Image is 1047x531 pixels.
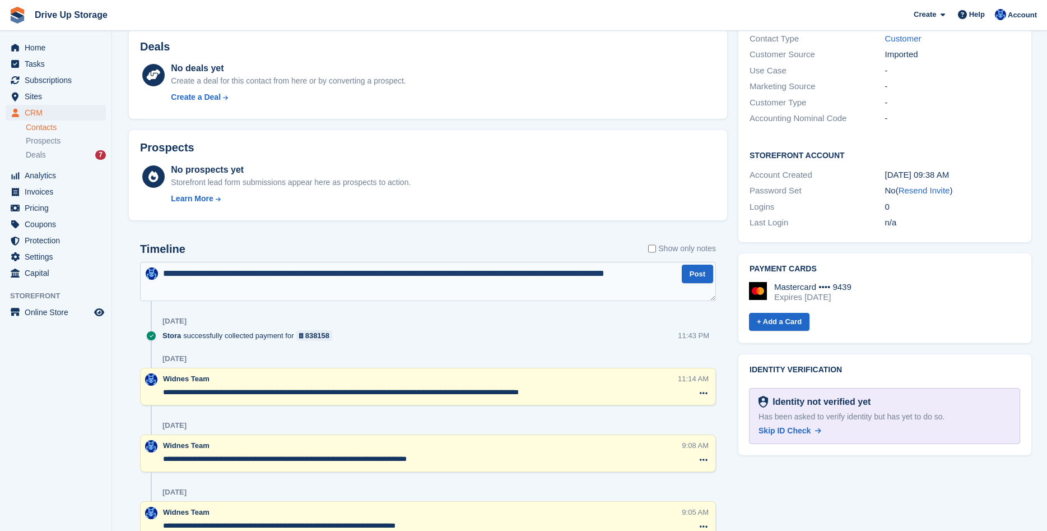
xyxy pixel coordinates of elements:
span: Online Store [25,304,92,320]
a: Learn More [171,193,411,205]
div: No prospects yet [171,163,411,177]
div: [DATE] [162,488,187,497]
div: No [885,184,1020,197]
a: menu [6,168,106,183]
div: 0 [885,201,1020,214]
h2: Deals [140,40,170,53]
div: [DATE] [162,421,187,430]
a: Deals 7 [26,149,106,161]
div: successfully collected payment for [162,330,338,341]
span: Tasks [25,56,92,72]
div: Create a Deal [171,91,221,103]
button: Post [682,265,713,283]
a: Contacts [26,122,106,133]
a: menu [6,56,106,72]
div: Accounting Nominal Code [750,112,885,125]
div: Customer Source [750,48,885,61]
h2: Timeline [140,243,185,256]
div: [DATE] [162,354,187,363]
a: menu [6,233,106,248]
a: Create a Deal [171,91,406,103]
img: Mastercard Logo [749,282,767,300]
span: Widnes Team [163,375,210,383]
span: Analytics [25,168,92,183]
span: Prospects [26,136,61,146]
div: Expires [DATE] [774,292,851,302]
div: 9:05 AM [682,507,709,518]
div: Customer Type [750,96,885,109]
h2: Identity verification [750,366,1020,375]
div: [DATE] [162,317,187,326]
div: [DATE] 09:38 AM [885,169,1020,182]
div: - [885,96,1020,109]
div: 838158 [305,330,329,341]
img: Widnes Team [145,440,157,452]
a: menu [6,265,106,281]
div: Storefront lead form submissions appear here as prospects to action. [171,177,411,188]
a: Preview store [92,306,106,319]
img: Widnes Team [145,373,157,386]
label: Show only notes [648,243,716,255]
img: Widnes Team [145,507,157,519]
a: + Add a Card [749,313,809,331]
img: stora-icon-8386f47178a22dfd0bd8f6a31ec36ba5ce8667c1dd55bd0f319d3a0aa187defe.svg [9,7,26,24]
div: Mastercard •••• 9439 [774,282,851,292]
span: Help [969,9,985,20]
a: Skip ID Check [759,425,821,437]
span: Capital [25,265,92,281]
h2: Prospects [140,141,194,154]
a: Resend Invite [899,186,950,195]
span: Subscriptions [25,72,92,88]
span: Widnes Team [163,441,210,450]
div: Imported [885,48,1020,61]
input: Show only notes [648,243,656,255]
div: Identity not verified yet [768,395,871,409]
span: Account [1008,10,1037,21]
span: Storefront [10,290,111,302]
div: n/a [885,216,1020,229]
img: Identity Verification Ready [759,396,768,408]
a: menu [6,105,106,121]
span: Widnes Team [163,508,210,516]
div: Marketing Source [750,80,885,93]
a: menu [6,200,106,216]
a: menu [6,72,106,88]
div: 11:14 AM [678,373,709,384]
a: 838158 [296,330,333,341]
a: Drive Up Storage [30,6,112,24]
div: Contact Type [750,33,885,45]
a: Prospects [26,135,106,147]
span: Sites [25,89,92,104]
span: Invoices [25,184,92,200]
div: Last Login [750,216,885,229]
div: Logins [750,201,885,214]
h2: Storefront Account [750,149,1020,160]
a: menu [6,89,106,104]
span: ( ) [896,186,953,195]
span: Skip ID Check [759,426,811,435]
div: No deals yet [171,62,406,75]
span: CRM [25,105,92,121]
img: Widnes Team [146,267,158,280]
span: Pricing [25,200,92,216]
div: Use Case [750,64,885,77]
span: Create [914,9,936,20]
a: menu [6,249,106,265]
div: 7 [95,150,106,160]
span: Stora [162,330,181,341]
a: Customer [885,34,922,43]
img: Widnes Team [995,9,1006,20]
div: Account Created [750,169,885,182]
div: 9:08 AM [682,440,709,451]
a: menu [6,184,106,200]
span: Deals [26,150,46,160]
h2: Payment cards [750,265,1020,274]
a: menu [6,216,106,232]
span: Protection [25,233,92,248]
div: Has been asked to verify identity but has yet to do so. [759,411,1011,423]
a: menu [6,40,106,56]
div: - [885,64,1020,77]
div: Learn More [171,193,213,205]
div: - [885,80,1020,93]
div: Create a deal for this contact from here or by converting a prospect. [171,75,406,87]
